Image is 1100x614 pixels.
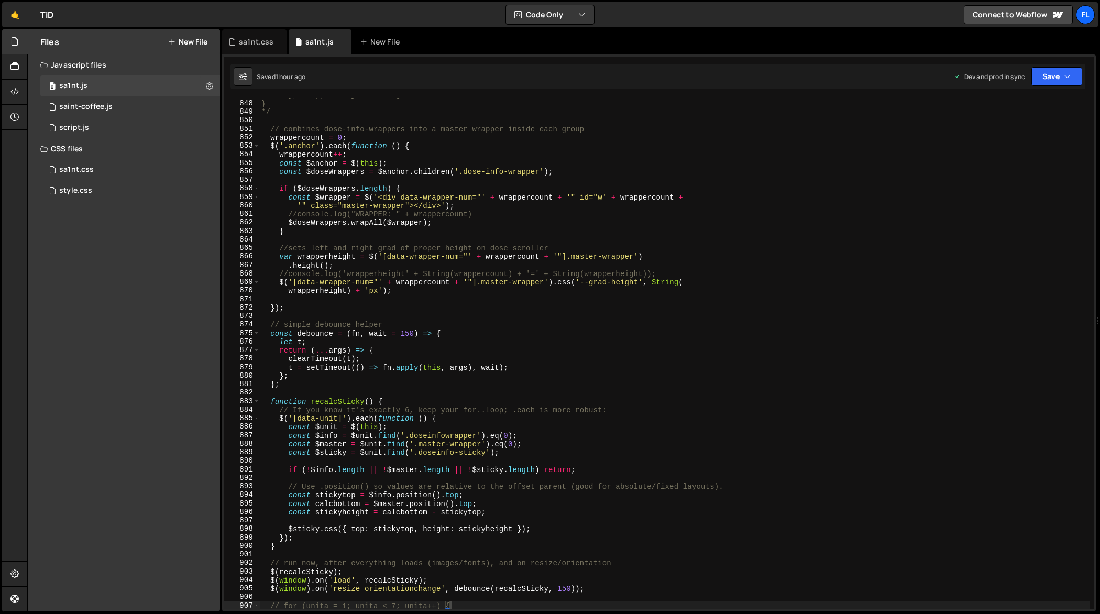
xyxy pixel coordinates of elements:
div: 867 [224,261,260,269]
div: 849 [224,107,260,116]
div: sa1nt.js [59,81,87,91]
div: 850 [224,116,260,124]
div: 888 [224,440,260,448]
div: New File [360,37,404,47]
div: 899 [224,533,260,542]
div: Saved [257,72,305,81]
div: 894 [224,490,260,499]
div: 904 [224,576,260,584]
div: 4604/27020.js [40,96,220,117]
div: 874 [224,320,260,328]
button: New File [168,38,207,46]
div: sa1nt.css [239,37,273,47]
button: Code Only [506,5,594,24]
div: 868 [224,269,260,278]
div: 907 [224,601,260,610]
div: script.js [59,123,89,133]
div: 878 [224,354,260,363]
div: 865 [224,244,260,252]
div: 890 [224,456,260,465]
div: 876 [224,337,260,346]
div: 897 [224,516,260,524]
div: 886 [224,422,260,431]
h2: Files [40,36,59,48]
div: 855 [224,159,260,167]
div: 859 [224,193,260,201]
div: 881 [224,380,260,388]
div: 875 [224,329,260,337]
div: 892 [224,474,260,482]
div: 877 [224,346,260,354]
div: sa1nt.js [40,75,220,96]
div: 896 [224,508,260,516]
div: sa1nt.js [305,37,334,47]
div: 4604/25434.css [40,180,220,201]
div: 891 [224,465,260,474]
div: 856 [224,167,260,176]
div: 879 [224,363,260,371]
div: 893 [224,482,260,490]
div: sa1nt.css [40,159,220,180]
div: 906 [224,593,260,601]
div: 858 [224,184,260,192]
div: 884 [224,405,260,414]
div: 873 [224,312,260,320]
div: CSS files [28,138,220,159]
div: 901 [224,550,260,558]
div: sa1nt.css [59,165,94,174]
button: Save [1031,67,1082,86]
div: 857 [224,176,260,184]
div: 4604/24567.js [40,117,220,138]
div: 853 [224,141,260,150]
div: 869 [224,278,260,286]
div: 872 [224,303,260,312]
div: 902 [224,558,260,567]
div: 1 hour ago [276,72,306,81]
div: 887 [224,431,260,440]
div: Javascript files [28,54,220,75]
div: 889 [224,448,260,456]
div: 885 [224,414,260,422]
div: 862 [224,218,260,226]
div: TiD [40,8,53,21]
div: 903 [224,567,260,576]
div: style.css [59,186,92,195]
div: 900 [224,542,260,550]
div: 870 [224,286,260,294]
div: saint-coffee.js [59,102,113,112]
span: 0 [49,83,56,91]
div: 854 [224,150,260,158]
div: 871 [224,295,260,303]
div: 852 [224,133,260,141]
div: 848 [224,99,260,107]
a: Fl [1076,5,1095,24]
div: Dev and prod in sync [954,72,1025,81]
div: 895 [224,499,260,508]
div: 861 [224,210,260,218]
div: 898 [224,524,260,533]
div: 882 [224,388,260,397]
a: Connect to Webflow [964,5,1073,24]
div: 880 [224,371,260,380]
a: 🤙 [2,2,28,27]
div: 864 [224,235,260,244]
div: 866 [224,252,260,260]
div: 883 [224,397,260,405]
div: 863 [224,227,260,235]
div: 905 [224,584,260,593]
div: 860 [224,201,260,210]
div: 851 [224,125,260,133]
